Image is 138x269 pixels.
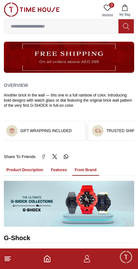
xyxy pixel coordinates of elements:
[4,93,134,108] div: Another brick in the wall — this one in a full rainbow of color. Introducing bold designs with wa...
[99,3,116,19] a: 0Wishlist
[4,42,134,73] img: ...
[4,80,28,90] h2: Overview
[43,255,51,263] a: Home
[4,234,30,241] a: G-Shock
[20,128,72,133] h3: GIFT WRAPPING INCLUDED
[4,154,36,160] span: Share To Friends
[4,3,60,17] img: ...
[9,128,15,134] img: ...
[95,128,101,134] img: ...
[116,3,134,19] button: My Bag
[48,165,70,176] button: Features
[109,3,114,8] span: 0
[119,250,133,264] div: Chat Widget
[99,13,116,18] span: Wishlist
[72,165,99,176] button: From Brand
[4,165,46,176] button: Product Description
[117,12,133,17] span: My Bag
[4,181,134,226] img: G-Shock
